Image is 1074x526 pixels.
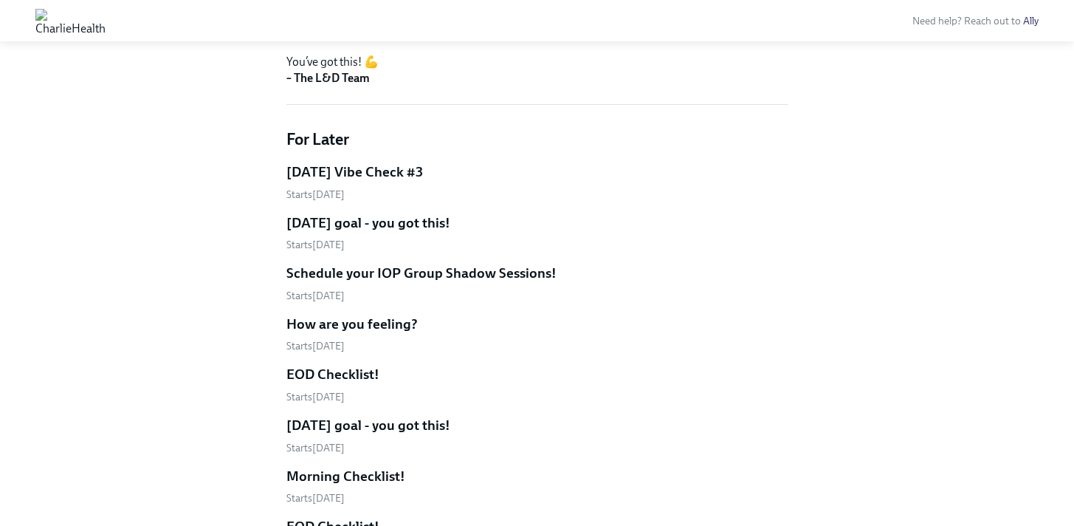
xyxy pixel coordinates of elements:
[286,163,423,182] h5: [DATE] Vibe Check #3
[286,315,788,354] a: How are you feeling?Starts[DATE]
[286,163,788,202] a: [DATE] Vibe Check #3Starts[DATE]
[286,340,345,352] span: Thursday, September 4th 2025, 4:00 pm
[286,416,788,455] a: [DATE] goal - you got this!Starts[DATE]
[286,214,788,253] a: [DATE] goal - you got this!Starts[DATE]
[286,492,345,505] span: Friday, September 5th 2025, 8:40 am
[286,214,450,233] h5: [DATE] goal - you got this!
[286,264,557,283] h5: Schedule your IOP Group Shadow Sessions!
[286,365,379,384] h5: EOD Checklist!
[286,188,345,201] span: Tuesday, September 2nd 2025, 4:00 pm
[286,467,405,486] h5: Morning Checklist!
[1023,15,1039,27] a: Ally
[286,416,450,435] h5: [DATE] goal - you got this!
[286,239,345,251] span: Thursday, September 4th 2025, 6:00 am
[286,129,788,151] h4: For Later
[286,442,345,454] span: Friday, September 5th 2025, 6:00 am
[286,290,345,302] span: Thursday, September 4th 2025, 9:00 am
[286,365,788,404] a: EOD Checklist!Starts[DATE]
[286,467,788,506] a: Morning Checklist!Starts[DATE]
[286,54,788,86] p: You’ve got this! 💪
[286,391,345,403] span: Friday, September 5th 2025, 3:30 am
[286,315,418,334] h5: How are you feeling?
[286,71,370,85] strong: – The L&D Team
[912,15,1039,27] span: Need help? Reach out to
[35,9,106,33] img: CharlieHealth
[286,264,788,303] a: Schedule your IOP Group Shadow Sessions!Starts[DATE]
